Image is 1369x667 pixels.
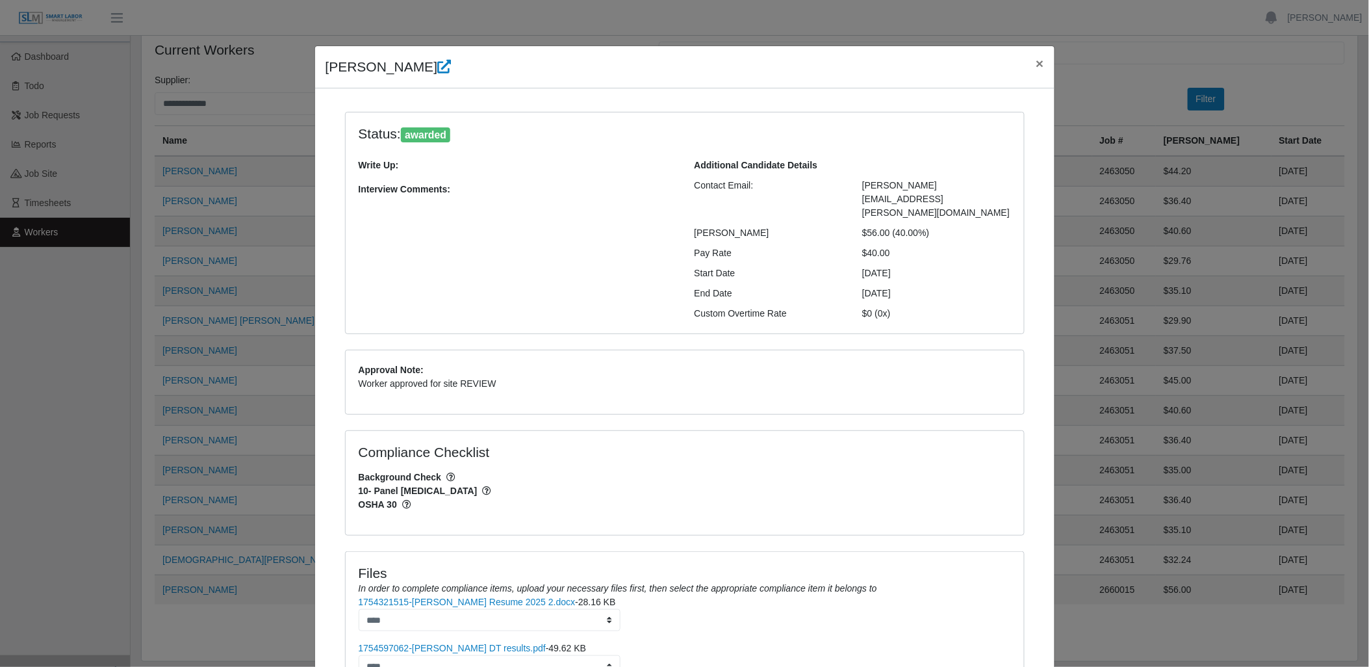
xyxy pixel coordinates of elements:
[359,471,1011,484] span: Background Check
[359,365,424,375] b: Approval Note:
[359,125,843,143] h4: Status:
[695,160,818,170] b: Additional Candidate Details
[359,498,1011,512] span: OSHA 30
[549,643,587,653] span: 49.62 KB
[685,307,853,320] div: Custom Overtime Rate
[326,57,452,77] h4: [PERSON_NAME]
[685,179,853,220] div: Contact Email:
[359,160,399,170] b: Write Up:
[359,484,1011,498] span: 10- Panel [MEDICAL_DATA]
[1025,46,1054,81] button: Close
[359,184,451,194] b: Interview Comments:
[852,267,1021,280] div: [DATE]
[1036,56,1043,71] span: ×
[578,597,616,607] span: 28.16 KB
[359,377,1011,391] p: Worker approved for site REVIEW
[359,643,546,653] a: 1754597062-[PERSON_NAME] DT results.pdf
[685,267,853,280] div: Start Date
[359,565,1011,581] h4: Files
[401,127,451,143] span: awarded
[359,597,576,607] a: 1754321515-[PERSON_NAME] Resume 2025 2.docx
[359,444,787,460] h4: Compliance Checklist
[862,180,1010,218] span: [PERSON_NAME][EMAIL_ADDRESS][PERSON_NAME][DOMAIN_NAME]
[685,226,853,240] div: [PERSON_NAME]
[862,308,891,319] span: $0 (0x)
[359,583,877,594] i: In order to complete compliance items, upload your necessary files first, then select the appropr...
[852,246,1021,260] div: $40.00
[862,288,891,298] span: [DATE]
[852,226,1021,240] div: $56.00 (40.00%)
[685,287,853,300] div: End Date
[359,595,1011,632] li: -
[685,246,853,260] div: Pay Rate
